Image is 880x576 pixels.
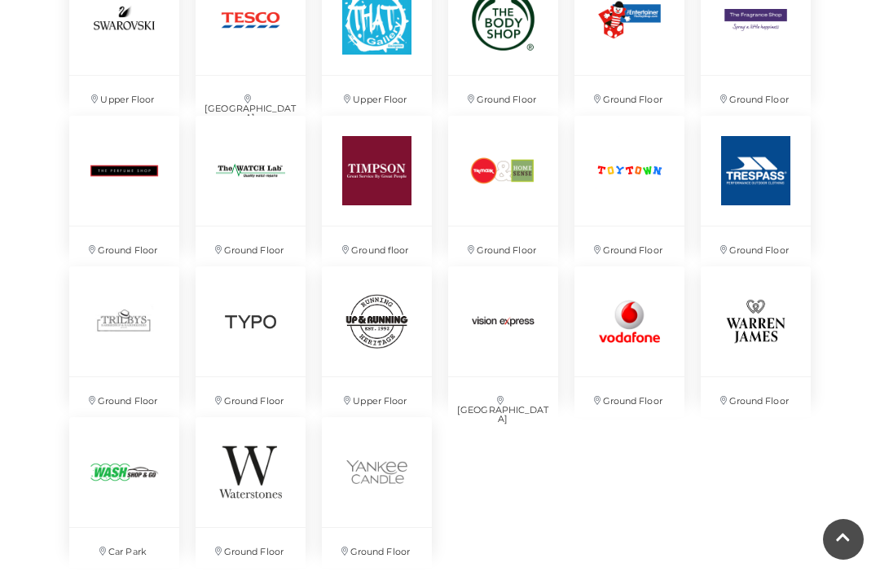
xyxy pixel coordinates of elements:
[196,116,306,226] img: The Watch Lab at Festival Place, Basingstoke.
[187,108,314,258] a: The Watch Lab at Festival Place, Basingstoke. Ground Floor
[314,258,440,409] a: Up & Running at Festival Place Upper Floor
[448,76,558,116] p: Ground Floor
[693,258,819,409] a: Ground Floor
[61,409,187,560] a: Wash Shop and Go, Basingstoke, Festival Place, Hampshire Car Park
[69,377,179,417] p: Ground Floor
[440,258,566,409] a: [GEOGRAPHIC_DATA]
[566,108,693,258] a: Ground Floor
[69,417,179,527] img: Wash Shop and Go, Basingstoke, Festival Place, Hampshire
[187,258,314,409] a: Ground Floor
[574,226,684,266] p: Ground Floor
[322,266,432,376] img: Up & Running at Festival Place
[322,76,432,116] p: Upper Floor
[448,377,558,435] p: [GEOGRAPHIC_DATA]
[322,377,432,417] p: Upper Floor
[69,226,179,266] p: Ground Floor
[693,108,819,258] a: Ground Floor
[314,108,440,258] a: Ground floor
[69,528,179,568] p: Car Park
[701,76,811,116] p: Ground Floor
[61,258,187,409] a: Ground Floor
[196,528,306,568] p: Ground Floor
[322,528,432,568] p: Ground Floor
[196,226,306,266] p: Ground Floor
[440,108,566,258] a: Ground Floor
[322,226,432,266] p: Ground floor
[574,76,684,116] p: Ground Floor
[701,377,811,417] p: Ground Floor
[448,226,558,266] p: Ground Floor
[701,226,811,266] p: Ground Floor
[196,377,306,417] p: Ground Floor
[196,76,306,134] p: [GEOGRAPHIC_DATA]
[69,76,179,116] p: Upper Floor
[187,409,314,560] a: Ground Floor
[574,377,684,417] p: Ground Floor
[314,409,440,560] a: Ground Floor
[566,258,693,409] a: Ground Floor
[61,108,187,258] a: Ground Floor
